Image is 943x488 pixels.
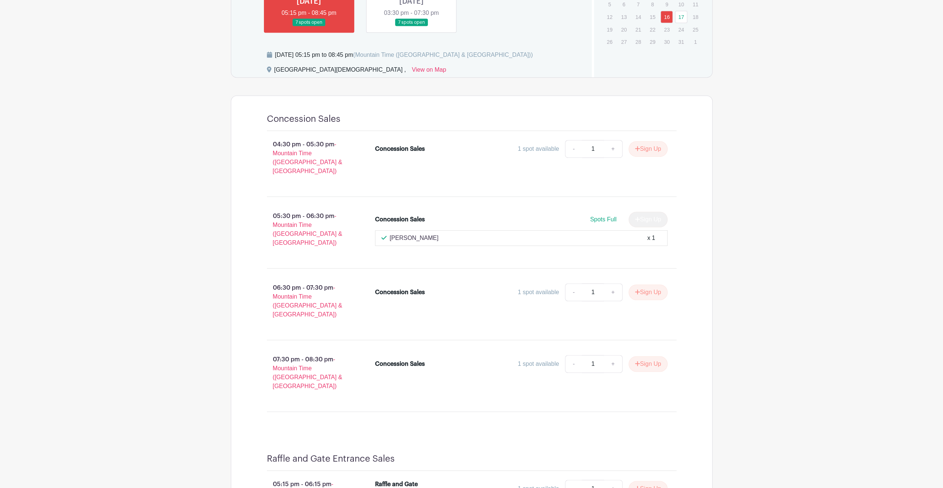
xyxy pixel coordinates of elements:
a: - [565,140,582,158]
div: [DATE] 05:15 pm to 08:45 pm [275,51,533,59]
p: 23 [661,24,673,35]
p: 13 [618,11,630,23]
a: + [604,355,622,373]
p: 07:30 pm - 08:30 pm [255,352,364,394]
p: 06:30 pm - 07:30 pm [255,280,364,322]
p: 28 [632,36,644,48]
p: 14 [632,11,644,23]
p: 24 [675,24,687,35]
p: 20 [618,24,630,35]
p: 26 [603,36,616,48]
p: [PERSON_NAME] [390,234,439,243]
div: Concession Sales [375,288,425,297]
a: - [565,355,582,373]
p: 05:30 pm - 06:30 pm [255,209,364,250]
p: 30 [661,36,673,48]
div: Concession Sales [375,215,425,224]
a: 17 [675,11,687,23]
div: Concession Sales [375,360,425,368]
p: 31 [675,36,687,48]
p: 22 [646,24,659,35]
span: - Mountain Time ([GEOGRAPHIC_DATA] & [GEOGRAPHIC_DATA]) [273,356,342,389]
h4: Raffle and Gate Entrance Sales [267,453,395,464]
div: 1 spot available [518,360,559,368]
span: - Mountain Time ([GEOGRAPHIC_DATA] & [GEOGRAPHIC_DATA]) [273,213,342,246]
a: + [604,283,622,301]
button: Sign Up [629,141,668,157]
p: 19 [603,24,616,35]
a: 16 [661,11,673,23]
span: (Mountain Time ([GEOGRAPHIC_DATA] & [GEOGRAPHIC_DATA])) [353,52,533,58]
div: [GEOGRAPHIC_DATA][DEMOGRAPHIC_DATA] , [274,65,406,77]
p: 04:30 pm - 05:30 pm [255,137,364,179]
div: 1 spot available [518,288,559,297]
button: Sign Up [629,284,668,300]
a: View on Map [412,65,446,77]
span: Spots Full [590,216,616,222]
p: 21 [632,24,644,35]
div: 1 spot available [518,144,559,153]
a: - [565,283,582,301]
a: + [604,140,622,158]
p: 12 [603,11,616,23]
p: 18 [689,11,701,23]
p: 25 [689,24,701,35]
p: 1 [689,36,701,48]
p: 29 [646,36,659,48]
h4: Concession Sales [267,114,340,124]
span: - Mountain Time ([GEOGRAPHIC_DATA] & [GEOGRAPHIC_DATA]) [273,141,342,174]
div: Concession Sales [375,144,425,153]
span: - Mountain Time ([GEOGRAPHIC_DATA] & [GEOGRAPHIC_DATA]) [273,284,342,318]
p: 27 [618,36,630,48]
div: x 1 [647,234,655,243]
button: Sign Up [629,356,668,372]
p: 15 [646,11,659,23]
